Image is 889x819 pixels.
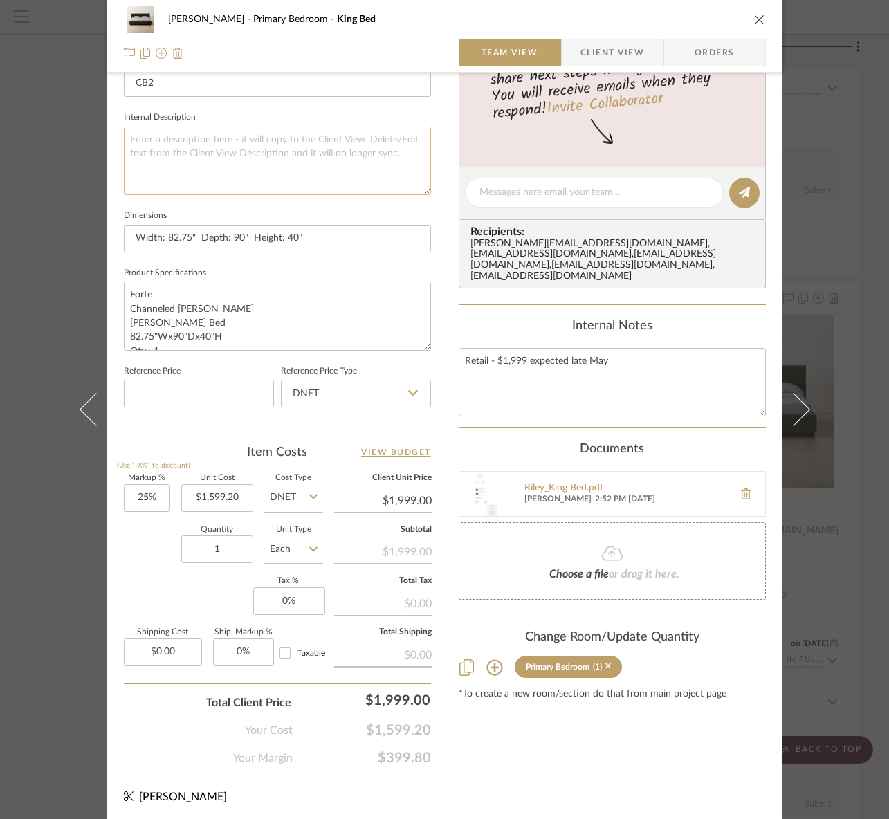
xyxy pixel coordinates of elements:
div: Documents [459,442,766,457]
div: $0.00 [334,590,432,615]
img: Remove from project [172,48,183,59]
label: Ship. Markup % [213,629,274,636]
div: Change Room/Update Quantity [459,630,766,645]
span: or drag it here. [609,569,679,580]
span: Orders [679,39,750,66]
label: Dimensions [124,212,167,219]
div: Item Costs [124,444,431,461]
label: Quantity [181,526,253,533]
span: [PERSON_NAME] [524,494,592,505]
label: Unit Cost [181,475,253,481]
input: Enter the dimensions of this item [124,225,431,252]
span: Your Cost [245,722,293,739]
label: Unit Type [264,526,323,533]
span: Client View [580,39,644,66]
span: Recipients: [470,226,760,238]
a: Riley_King Bed.pdf [524,483,726,494]
div: Internal Notes [459,319,766,334]
div: Primary Bedroom [526,662,589,672]
span: King Bed [337,15,376,24]
div: *To create a new room/section do that from main project page [459,689,766,700]
label: Shipping Cost [124,629,202,636]
label: Tax % [253,578,323,585]
img: Riley_King Bed.pdf [459,472,504,516]
label: Total Tax [334,578,432,585]
a: View Budget [361,444,431,461]
label: Reference Price [124,368,181,375]
button: close [753,13,766,26]
label: Cost Type [264,475,323,481]
label: Reference Price Type [281,368,357,375]
span: 2:52 PM [DATE] [595,494,726,505]
label: Markup % [124,475,170,481]
span: $1,599.20 [293,722,431,739]
input: Enter Brand [124,69,431,97]
span: Taxable [297,649,325,657]
label: Product Specifications [124,270,206,277]
div: $1,999.00 [334,538,432,563]
span: Primary Bedroom [253,15,337,24]
span: Team View [482,39,538,66]
div: [PERSON_NAME][EMAIL_ADDRESS][DOMAIN_NAME] , [EMAIL_ADDRESS][DOMAIN_NAME] , [EMAIL_ADDRESS][DOMAIN... [470,239,760,283]
span: [PERSON_NAME] [139,791,227,802]
label: Total Shipping [334,629,432,636]
div: $0.00 [334,641,432,666]
div: Leave yourself a note here or share next steps with your team. You will receive emails when they ... [457,33,767,125]
label: Internal Description [124,114,196,121]
div: $1,999.00 [298,686,437,714]
span: Your Margin [233,750,293,766]
div: (1) [593,662,602,672]
a: Invite Collaborator [545,87,663,122]
span: $399.80 [293,750,431,766]
span: [PERSON_NAME] [168,15,253,24]
span: Total Client Price [206,694,291,711]
span: Choose a file [549,569,609,580]
label: Client Unit Price [334,475,432,481]
img: 98a3ab2a-00ca-4ef4-8a42-a91c92d74d4c_48x40.jpg [124,6,157,33]
label: Subtotal [334,526,432,533]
